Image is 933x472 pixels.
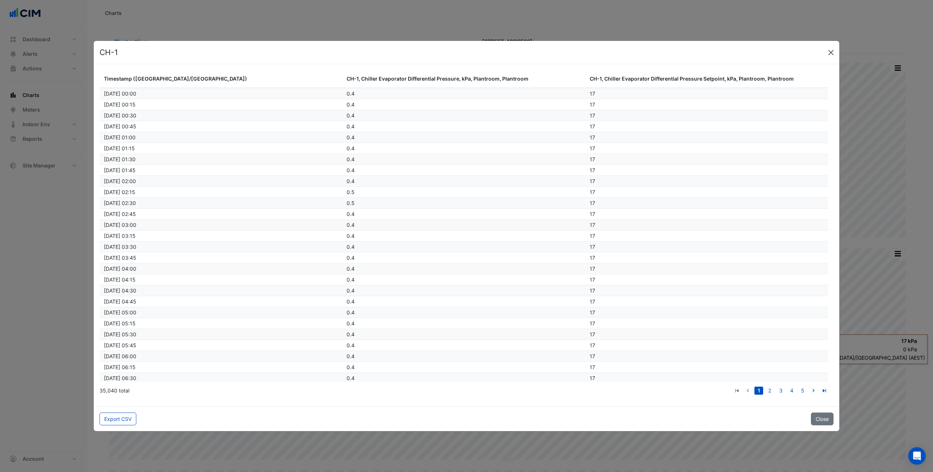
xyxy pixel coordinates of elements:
[104,342,136,348] span: 01/09/2024 05:45
[590,309,595,316] span: 17
[347,123,355,129] span: 0.4
[787,387,796,395] a: 4
[342,70,585,88] datatable-header-cell: CH-1, Chiller Evaporator Differential Pressure, kPa, Plantroom, Plantroom
[104,200,136,206] span: 01/09/2024 02:30
[347,76,528,82] span: CH-1, Chiller Evaporator Differential Pressure, kPa, Plantroom, Plantroom
[590,145,595,151] span: 17
[104,90,136,97] span: 01/09/2024 00:00
[775,387,786,395] li: page 3
[104,266,136,272] span: 01/09/2024 04:00
[347,266,355,272] span: 0.4
[104,101,136,108] span: 01/09/2024 00:15
[764,387,775,395] li: page 2
[590,255,595,261] span: 17
[590,266,595,272] span: 17
[743,387,752,395] a: go to previous page
[811,413,834,425] button: Close
[590,233,595,239] span: 17
[590,90,595,97] span: 17
[590,101,595,108] span: 17
[590,375,595,381] span: 17
[590,244,595,250] span: 17
[104,244,136,250] span: 01/09/2024 03:30
[809,387,818,395] a: go to next page
[347,134,355,140] span: 0.4
[590,320,595,326] span: 17
[99,70,342,88] datatable-header-cell: Timestamp (Australia/Melbourne)
[590,112,595,119] span: 17
[590,222,595,228] span: 17
[590,287,595,294] span: 17
[104,211,136,217] span: 01/09/2024 02:45
[104,76,247,82] span: Timestamp ([GEOGRAPHIC_DATA]/[GEOGRAPHIC_DATA])
[590,156,595,162] span: 17
[820,387,829,395] a: go to last page
[104,276,136,283] span: 01/09/2024 04:15
[590,123,595,129] span: 17
[798,387,807,395] a: 5
[347,287,355,294] span: 0.4
[754,387,763,395] a: 1
[590,342,595,348] span: 17
[104,156,136,162] span: 01/09/2024 01:30
[347,101,355,108] span: 0.4
[733,387,741,395] a: go to first page
[753,387,764,395] li: page 1
[99,382,245,400] div: 35,040 total
[347,255,355,261] span: 0.4
[590,276,595,283] span: 17
[104,145,135,151] span: 01/09/2024 01:15
[347,200,355,206] span: 0.5
[347,112,355,119] span: 0.4
[347,331,355,337] span: 0.4
[104,255,136,261] span: 01/09/2024 03:45
[590,189,595,195] span: 17
[347,222,355,228] span: 0.4
[590,364,595,370] span: 17
[104,167,136,173] span: 01/09/2024 01:45
[347,375,355,381] span: 0.4
[590,331,595,337] span: 17
[347,320,355,326] span: 0.4
[347,309,355,316] span: 0.4
[104,298,136,305] span: 01/09/2024 04:45
[104,353,136,359] span: 01/09/2024 06:00
[104,134,136,140] span: 01/09/2024 01:00
[786,387,797,395] li: page 4
[347,189,355,195] span: 0.5
[104,331,136,337] span: 01/09/2024 05:30
[776,387,785,395] a: 3
[347,167,355,173] span: 0.4
[99,47,118,58] h4: CH-1
[104,112,136,119] span: 01/09/2024 00:30
[347,178,355,184] span: 0.4
[347,364,355,370] span: 0.4
[585,70,828,88] datatable-header-cell: CH-1, Chiller Evaporator Differential Pressure Setpoint, kPa, Plantroom, Plantroom
[104,364,136,370] span: 01/09/2024 06:15
[347,90,355,97] span: 0.4
[347,298,355,305] span: 0.4
[347,244,355,250] span: 0.4
[797,387,808,395] li: page 5
[590,353,595,359] span: 17
[590,178,595,184] span: 17
[590,167,595,173] span: 17
[347,156,355,162] span: 0.4
[347,145,355,151] span: 0.4
[347,233,355,239] span: 0.4
[908,447,926,465] div: Open Intercom Messenger
[104,123,136,129] span: 01/09/2024 00:45
[104,309,136,316] span: 01/09/2024 05:00
[590,200,595,206] span: 17
[347,211,355,217] span: 0.4
[99,413,136,425] button: Export CSV
[347,276,355,283] span: 0.4
[104,233,136,239] span: 01/09/2024 03:15
[104,189,135,195] span: 01/09/2024 02:15
[590,211,595,217] span: 17
[590,298,595,305] span: 17
[104,178,136,184] span: 01/09/2024 02:00
[347,342,355,348] span: 0.4
[347,353,355,359] span: 0.4
[104,287,136,294] span: 01/09/2024 04:30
